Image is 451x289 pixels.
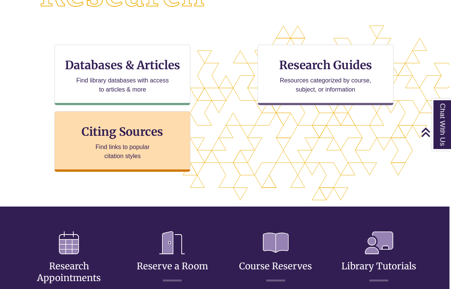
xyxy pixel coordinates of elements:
a: Research Guides Resources categorized by course, subject, or information [258,45,394,105]
a: Reserve a Room [137,242,209,272]
a: Back to Top [421,127,449,137]
a: Research Appointments [37,242,101,284]
p: Find links to popular citation styles [86,143,160,161]
h3: Citing Sources [77,124,169,139]
h3: Research Guides [264,58,388,72]
h3: Databases & Articles [61,58,184,72]
a: Library Tutorials [342,242,417,272]
a: Databases & Articles Find library databases with access to articles & more [55,45,191,105]
a: Citing Sources Find links to popular citation styles [55,111,191,172]
p: Find library databases with access to articles & more [74,76,172,94]
p: Resources categorized by course, subject, or information [276,76,375,94]
a: Course Reserves [239,242,312,272]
